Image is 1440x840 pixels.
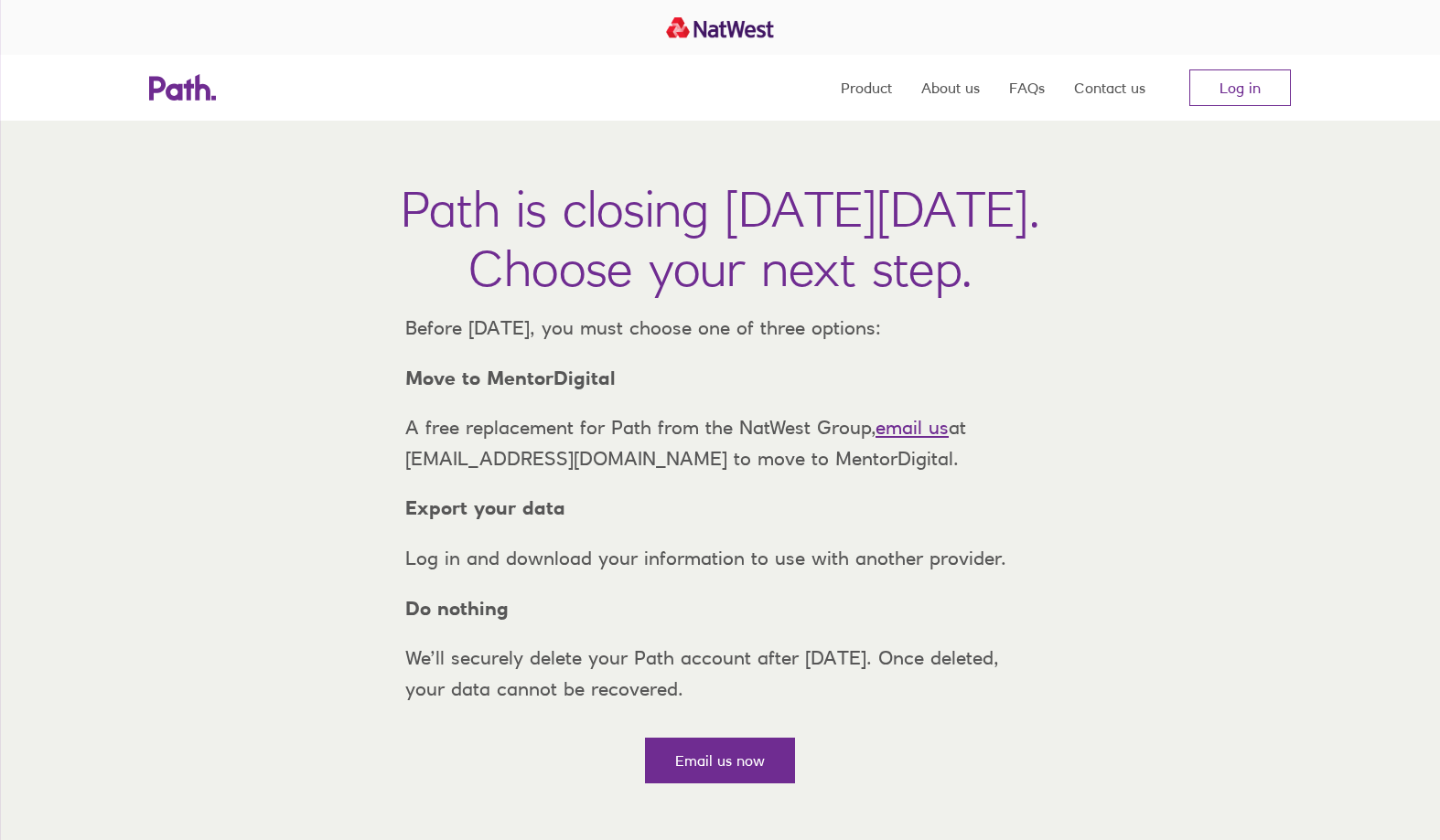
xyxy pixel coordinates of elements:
a: email us [876,416,949,439]
h1: Path is closing [DATE][DATE]. Choose your next step. [401,179,1040,298]
a: About us [921,55,980,121]
strong: Export your data [405,496,565,519]
a: FAQs [1009,55,1045,121]
a: Product [841,55,892,121]
p: A free replacement for Path from the NatWest Group, at [EMAIL_ADDRESS][DOMAIN_NAME] to move to Me... [391,412,1049,473]
a: Log in [1189,69,1291,106]
p: Before [DATE], you must choose one of three options: [391,313,1049,344]
a: Email us now [645,738,795,783]
p: We’ll securely delete your Path account after [DATE]. Once deleted, your data cannot be recovered. [391,643,1049,704]
strong: Move to MentorDigital [405,367,616,389]
p: Log in and download your information to use with another provider. [391,543,1049,574]
a: Contact us [1074,55,1145,121]
strong: Do nothing [405,597,509,620]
